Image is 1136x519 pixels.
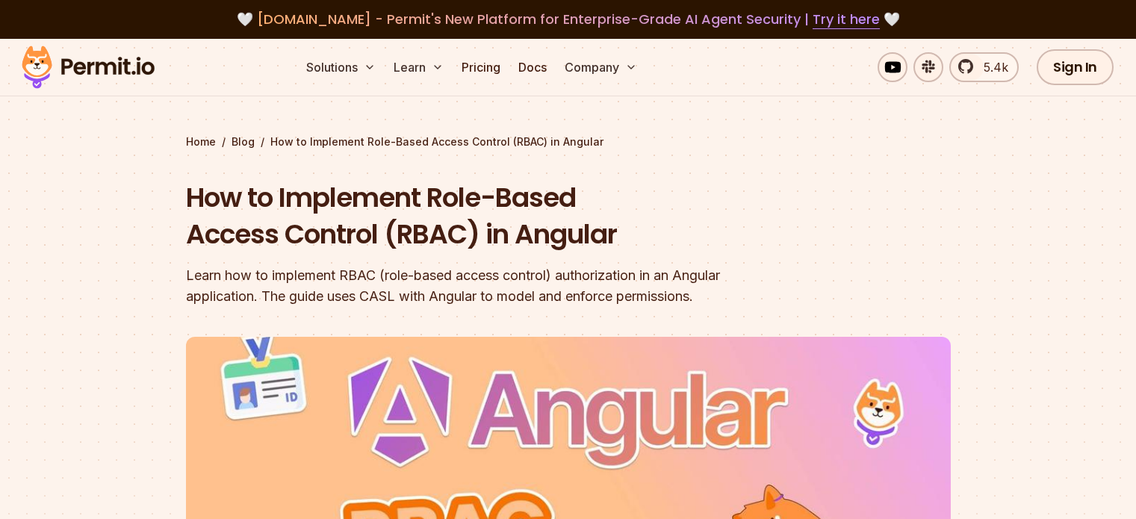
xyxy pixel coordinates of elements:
[949,52,1019,82] a: 5.4k
[512,52,553,82] a: Docs
[186,179,760,253] h1: How to Implement Role-Based Access Control (RBAC) in Angular
[257,10,880,28] span: [DOMAIN_NAME] - Permit's New Platform for Enterprise-Grade AI Agent Security |
[186,134,951,149] div: / /
[36,9,1100,30] div: 🤍 🤍
[15,42,161,93] img: Permit logo
[388,52,450,82] button: Learn
[975,58,1008,76] span: 5.4k
[1037,49,1114,85] a: Sign In
[456,52,506,82] a: Pricing
[232,134,255,149] a: Blog
[186,134,216,149] a: Home
[813,10,880,29] a: Try it here
[559,52,643,82] button: Company
[300,52,382,82] button: Solutions
[186,265,760,307] div: Learn how to implement RBAC (role-based access control) authorization in an Angular application. ...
